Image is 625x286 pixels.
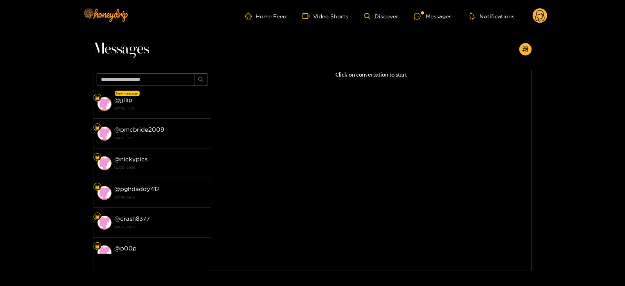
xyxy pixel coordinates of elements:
[115,156,148,163] strong: @ nickypics
[97,127,112,141] img: conversation
[94,40,149,59] span: Messages
[115,91,140,96] div: New message
[115,194,207,201] strong: [DATE] 09:56
[245,13,287,20] a: Home Feed
[303,13,313,20] span: video-camera
[97,216,112,230] img: conversation
[95,96,100,100] img: Fan Level
[97,245,112,259] img: conversation
[211,70,532,79] p: Click on conversation to start
[95,244,100,249] img: Fan Level
[115,223,207,231] strong: [DATE] 09:56
[414,12,452,21] div: Messages
[95,125,100,130] img: Fan Level
[115,164,207,171] strong: [DATE] 09:56
[195,73,207,86] button: search
[115,134,207,141] strong: [DATE] 15:31
[115,97,133,103] strong: @ jjflip
[364,13,398,20] a: Discover
[95,214,100,219] img: Fan Level
[115,215,150,222] strong: @ crash8377
[115,105,207,112] strong: [DATE] 15:59
[115,186,160,192] strong: @ pghdaddy412
[97,97,112,111] img: conversation
[522,46,528,53] span: appstore-add
[467,12,517,20] button: Notifications
[303,13,349,20] a: Video Shorts
[245,13,256,20] span: home
[198,77,204,83] span: search
[115,253,207,260] strong: [DATE] 09:56
[519,43,532,55] button: appstore-add
[95,155,100,160] img: Fan Level
[115,245,137,252] strong: @ p00p
[95,185,100,189] img: Fan Level
[115,126,165,133] strong: @ pmcbride2009
[97,186,112,200] img: conversation
[97,156,112,170] img: conversation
